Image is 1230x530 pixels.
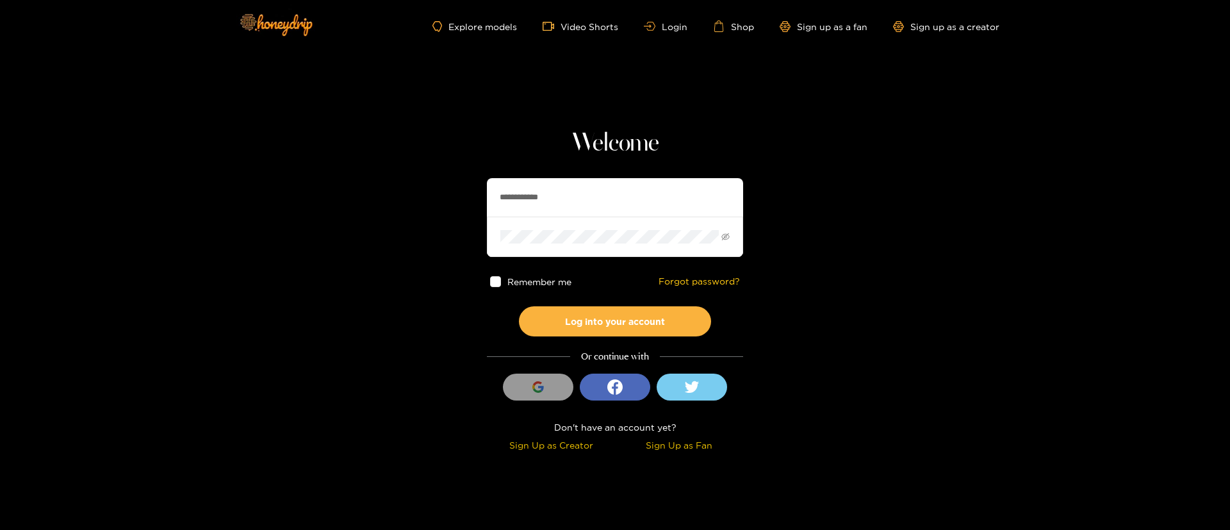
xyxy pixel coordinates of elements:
[659,276,740,287] a: Forgot password?
[644,22,687,31] a: Login
[519,306,711,336] button: Log into your account
[487,420,743,435] div: Don't have an account yet?
[713,21,754,32] a: Shop
[721,233,730,241] span: eye-invisible
[487,128,743,159] h1: Welcome
[432,21,517,32] a: Explore models
[543,21,561,32] span: video-camera
[780,21,867,32] a: Sign up as a fan
[893,21,999,32] a: Sign up as a creator
[507,277,571,286] span: Remember me
[543,21,618,32] a: Video Shorts
[618,438,740,452] div: Sign Up as Fan
[487,349,743,364] div: Or continue with
[490,438,612,452] div: Sign Up as Creator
